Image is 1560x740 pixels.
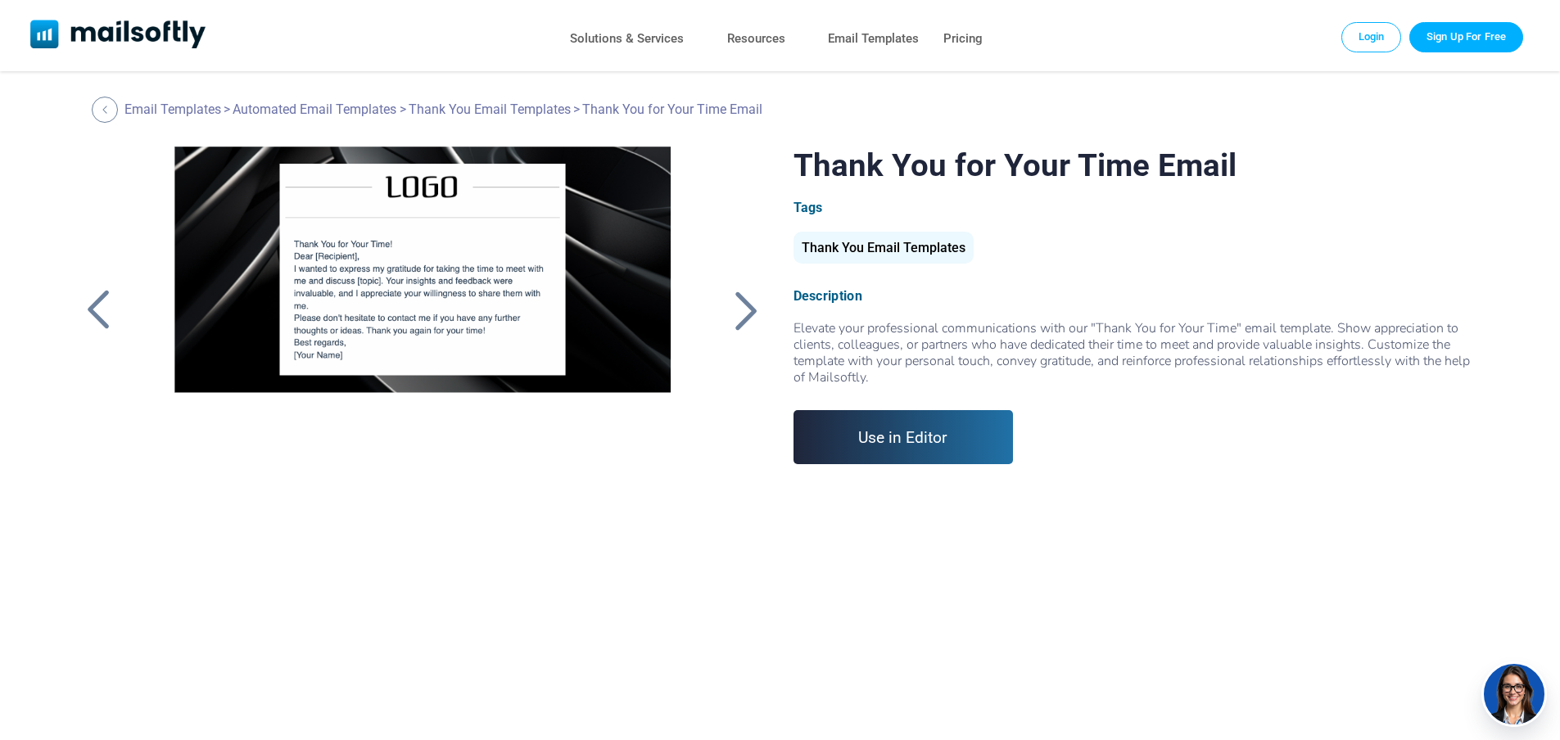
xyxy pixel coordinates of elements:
a: Thank You for Your Time Email [147,147,698,556]
a: Mailsoftly [30,20,206,52]
a: Thank You Email Templates [794,246,974,254]
h1: Thank You for Your Time Email [794,147,1482,183]
div: Elevate your professional communications with our "Thank You for Your Time" email template. Show ... [794,320,1482,386]
a: Use in Editor [794,410,1014,464]
a: Login [1341,22,1402,52]
a: Trial [1409,22,1523,52]
a: Back [726,289,767,332]
div: Description [794,288,1482,304]
a: Back [92,97,122,123]
a: Pricing [943,27,983,51]
a: Solutions & Services [570,27,684,51]
a: Thank You Email Templates [409,102,571,117]
div: Thank You Email Templates [794,232,974,264]
a: Back [78,289,119,332]
a: Email Templates [124,102,221,117]
a: Automated Email Templates [233,102,396,117]
a: Resources [727,27,785,51]
div: Tags [794,200,1482,215]
a: Email Templates [828,27,919,51]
